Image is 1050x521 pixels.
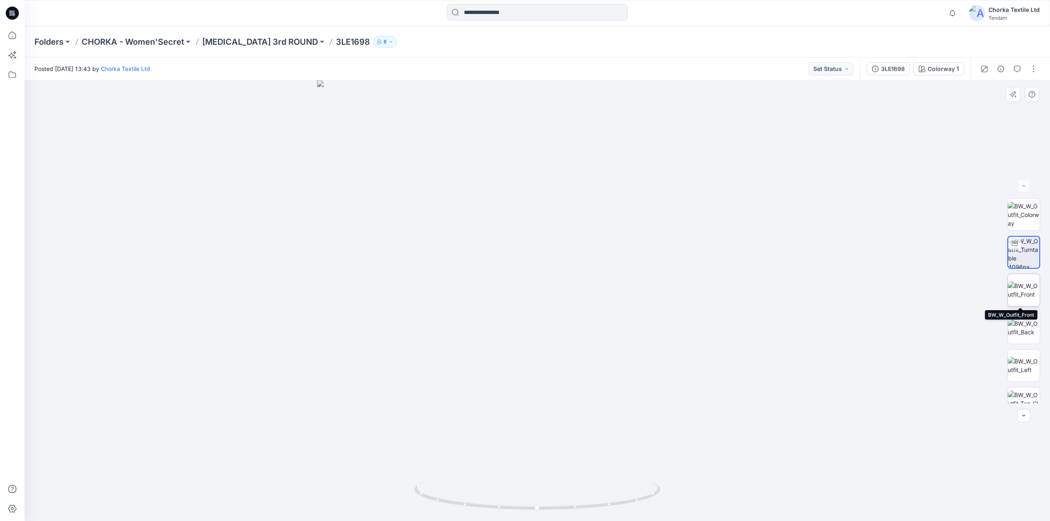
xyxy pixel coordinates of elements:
[202,36,318,48] a: [MEDICAL_DATA] 3rd ROUND
[1008,281,1040,299] img: BW_W_Outfit_Front
[373,36,397,48] button: 8
[988,5,1040,15] div: Chorka Textile Ltd
[1008,319,1040,336] img: BW_W_Outfit_Back
[1008,237,1039,268] img: BW_W_Outfit_Turntable 4096px
[994,62,1007,75] button: Details
[928,64,959,73] div: Colorway 1
[881,64,905,73] div: 3LE1698
[1008,391,1040,416] img: BW_W_Outfit_Top_CloseUp
[969,5,985,21] img: avatar
[1008,202,1040,228] img: BW_W_Outfit_Colorway
[867,62,910,75] button: 3LE1698
[913,62,964,75] button: Colorway 1
[383,37,387,46] p: 8
[34,64,150,73] span: Posted [DATE] 13:43 by
[34,36,64,48] a: Folders
[82,36,184,48] a: CHORKA - Women'Secret
[101,65,150,72] a: Chorka Textile Ltd
[988,15,1040,21] div: Tendam
[336,36,370,48] p: 3LE1698
[1008,357,1040,374] img: BW_W_Outfit_Left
